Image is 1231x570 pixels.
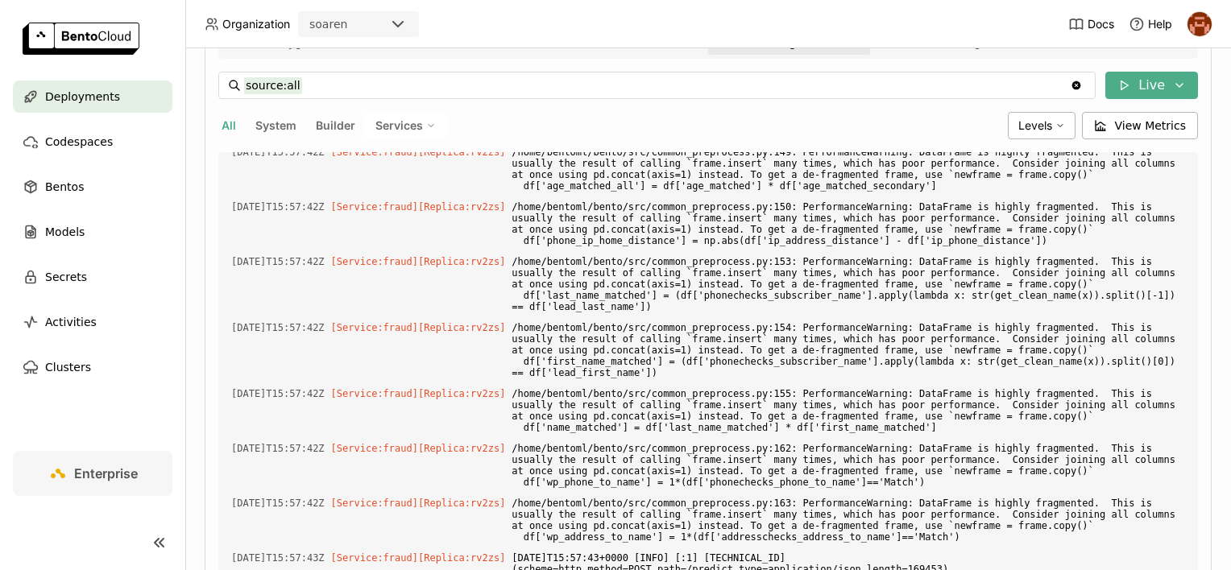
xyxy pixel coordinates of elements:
a: Models [13,216,172,248]
span: Activities [45,312,97,332]
input: Search [244,72,1070,98]
span: 2025-09-17T15:57:42.826Z [231,385,325,403]
span: /home/bentoml/bento/src/common_preprocess.py:149: PerformanceWarning: DataFrame is highly fragmen... [512,143,1185,195]
span: All [222,118,236,132]
span: /home/bentoml/bento/src/common_preprocess.py:154: PerformanceWarning: DataFrame is highly fragmen... [512,319,1185,382]
a: Deployments [13,81,172,113]
span: 2025-09-17T15:57:42.827Z [231,494,325,512]
span: System [255,118,296,132]
div: Help [1129,16,1172,32]
div: Services [365,112,446,139]
button: All [218,115,239,136]
span: Builder [316,118,355,132]
span: Models [45,222,85,242]
span: /home/bentoml/bento/src/common_preprocess.py:162: PerformanceWarning: DataFrame is highly fragmen... [512,440,1185,491]
span: Bentos [45,177,84,196]
span: Services [375,118,423,133]
button: Builder [313,115,359,136]
span: [Replica:rv2zs] [418,147,505,158]
a: Activities [13,306,172,338]
span: Secrets [45,267,87,287]
button: View Metrics [1082,112,1199,139]
span: Levels [1018,118,1052,132]
span: [Replica:rv2zs] [418,388,505,399]
span: 2025-09-17T15:57:42.827Z [231,440,325,457]
span: View Metrics [1115,118,1187,134]
a: Clusters [13,351,172,383]
span: [Replica:rv2zs] [418,443,505,454]
img: logo [23,23,139,55]
button: Live [1105,72,1198,99]
span: Clusters [45,357,91,377]
span: Help [1148,17,1172,31]
a: Bentos [13,171,172,203]
span: [Replica:rv2zs] [418,256,505,267]
div: soaren [309,16,347,32]
span: Organization [222,17,290,31]
img: h0akoisn5opggd859j2zve66u2a2 [1187,12,1212,36]
span: [Replica:rv2zs] [418,498,505,509]
span: Codespaces [45,132,113,151]
svg: Clear value [1070,79,1083,92]
span: 2025-09-17T15:57:42.826Z [231,319,325,337]
a: Secrets [13,261,172,293]
span: Docs [1088,17,1114,31]
a: Codespaces [13,126,172,158]
span: 2025-09-17T15:57:42.826Z [231,253,325,271]
span: /home/bentoml/bento/src/common_preprocess.py:155: PerformanceWarning: DataFrame is highly fragmen... [512,385,1185,436]
span: [Service:fraud] [331,147,418,158]
span: [Replica:rv2zs] [418,552,505,564]
button: System [252,115,300,136]
span: 2025-09-17T15:57:43.100Z [231,549,325,567]
span: /home/bentoml/bento/src/common_preprocess.py:163: PerformanceWarning: DataFrame is highly fragmen... [512,494,1185,546]
span: [Service:fraud] [331,256,418,267]
span: Enterprise [74,465,138,481]
div: Levels [1008,112,1076,139]
span: [Service:fraud] [331,201,418,213]
span: Deployments [45,87,120,106]
a: Docs [1068,16,1114,32]
span: [Replica:rv2zs] [418,201,505,213]
span: /home/bentoml/bento/src/common_preprocess.py:153: PerformanceWarning: DataFrame is highly fragmen... [512,253,1185,316]
a: Enterprise [13,451,172,496]
span: [Service:fraud] [331,322,418,333]
input: Selected soaren. [349,17,350,33]
span: /home/bentoml/bento/src/common_preprocess.py:150: PerformanceWarning: DataFrame is highly fragmen... [512,198,1185,250]
span: 2025-09-17T15:57:42.825Z [231,198,325,216]
span: [Service:fraud] [331,388,418,399]
span: [Replica:rv2zs] [418,322,505,333]
span: 2025-09-17T15:57:42.825Z [231,143,325,161]
span: [Service:fraud] [331,552,418,564]
span: [Service:fraud] [331,498,418,509]
span: [Service:fraud] [331,443,418,454]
